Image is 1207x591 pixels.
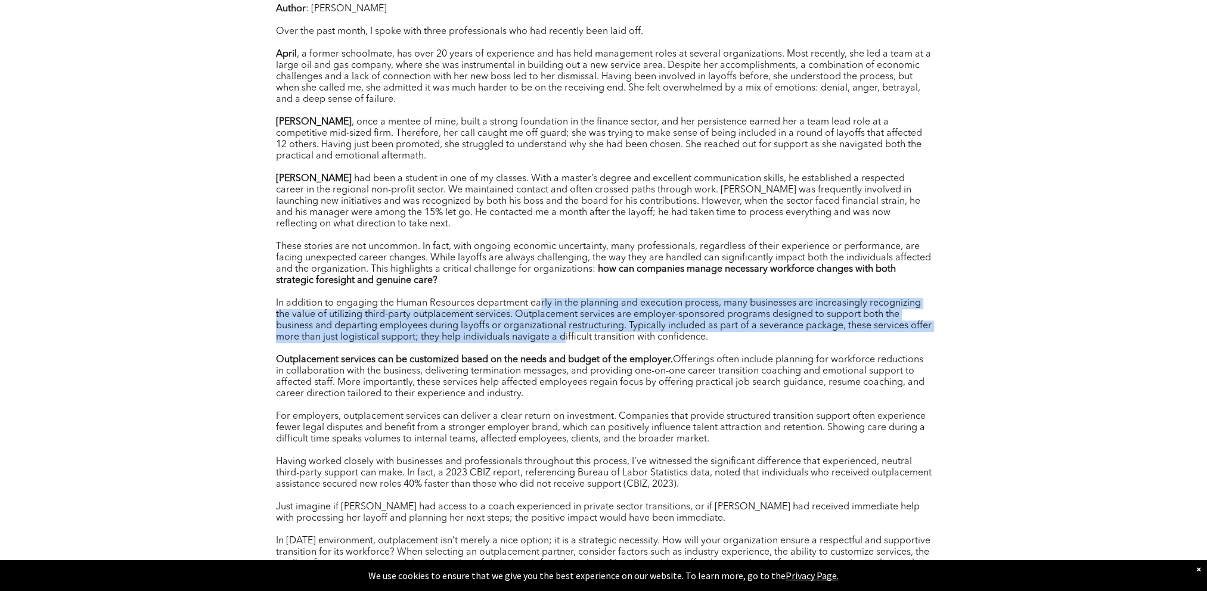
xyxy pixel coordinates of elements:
[276,4,306,14] strong: Author
[276,536,930,580] span: In [DATE] environment, outplacement isn’t merely a nice option; it is a strategic necessity. How ...
[276,117,922,161] span: , once a mentee of mine, built a strong foundation in the finance sector, and her persistence ear...
[276,355,673,365] strong: Outplacement services can be customized based on the needs and budget of the employer.
[276,117,352,127] strong: [PERSON_NAME]
[786,570,839,581] a: Privacy Page.
[1196,563,1201,575] div: Dismiss notification
[276,242,931,274] span: These stories are not uncommon. In fact, with ongoing economic uncertainty, many professionals, r...
[276,457,932,489] span: Having worked closely with businesses and professionals throughout this process, I’ve witnessed t...
[276,174,352,183] strong: [PERSON_NAME]
[276,49,297,59] strong: April
[276,49,931,104] span: , a former schoolmate, has over 20 years of experience and has held management roles at several o...
[276,412,926,444] span: For employers, outplacement services can deliver a clear return on investment. Companies that pro...
[276,502,920,523] span: Just imagine if [PERSON_NAME] had access to a coach experienced in private sector transitions, or...
[276,298,932,342] span: In addition to engaging the Human Resources department early in the planning and execution proces...
[306,4,387,14] span: : [PERSON_NAME]
[276,27,643,36] span: Over the past month, I spoke with three professionals who had recently been laid off.
[276,174,920,229] span: had been a student in one of my classes. With a master’s degree and excellent communication skill...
